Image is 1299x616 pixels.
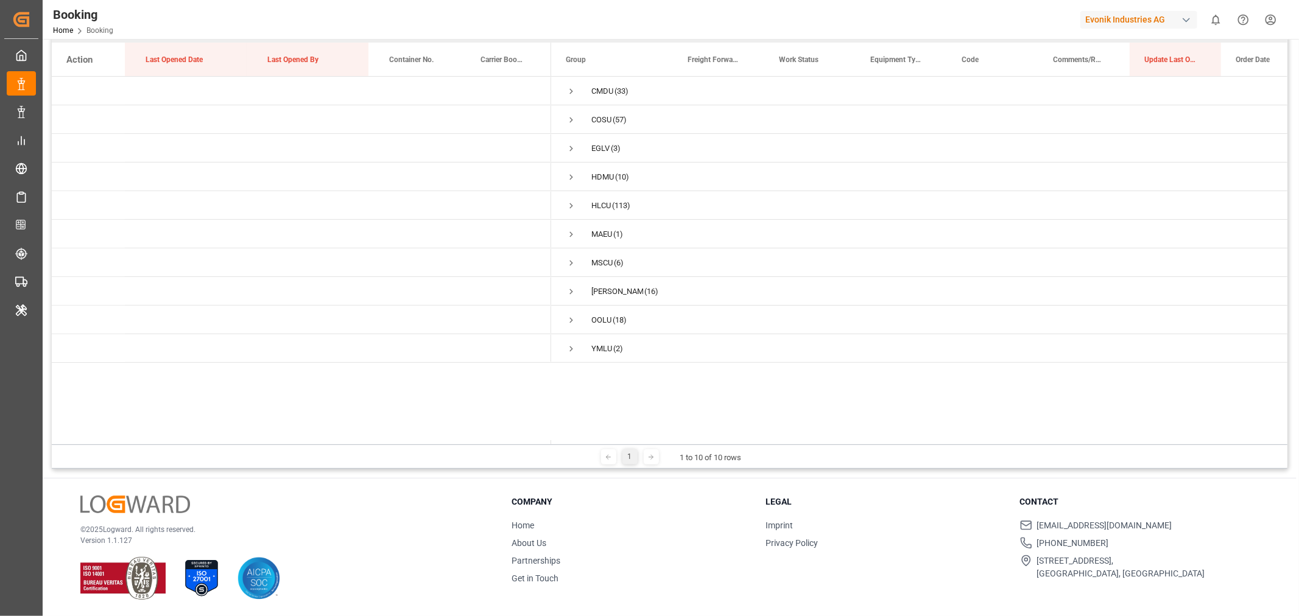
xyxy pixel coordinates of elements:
span: Update Last Opened By [1144,55,1195,64]
span: (10) [615,163,629,191]
a: About Us [512,538,546,548]
div: Evonik Industries AG [1080,11,1197,29]
span: Last Opened Date [146,55,203,64]
span: [STREET_ADDRESS], [GEOGRAPHIC_DATA], [GEOGRAPHIC_DATA] [1037,555,1205,580]
div: Press SPACE to select this row. [52,134,551,163]
div: HDMU [591,163,614,191]
div: Press SPACE to select this row. [52,220,551,248]
span: (2) [613,335,623,363]
button: show 0 new notifications [1202,6,1230,33]
div: YMLU [591,335,612,363]
span: Freight Forwarder's Reference No. [688,55,739,64]
span: Order Date [1236,55,1270,64]
a: Partnerships [512,556,560,565]
div: EGLV [591,135,610,163]
div: COSU [591,106,611,134]
div: Press SPACE to select this row. [52,163,551,191]
span: (113) [612,192,630,220]
div: Press SPACE to select this row. [52,105,551,134]
div: MAEU [591,220,612,248]
h3: Company [512,495,750,508]
span: Equipment Type [870,55,921,64]
h3: Legal [766,495,1004,508]
span: Group [566,55,586,64]
a: Get in Touch [512,573,558,583]
span: (3) [611,135,621,163]
span: Comments/Remarks [1053,55,1104,64]
div: HLCU [591,192,611,220]
img: ISO 27001 Certification [180,557,223,600]
div: Press SPACE to select this row. [52,277,551,306]
div: CMDU [591,77,613,105]
a: Privacy Policy [766,538,818,548]
div: MSCU [591,249,613,277]
span: (16) [644,278,658,306]
a: Imprint [766,520,793,530]
div: Press SPACE to select this row. [52,306,551,334]
img: AICPA SOC [238,557,280,600]
span: Work Status [779,55,818,64]
p: Version 1.1.127 [80,535,481,546]
a: Home [512,520,534,530]
div: Press SPACE to select this row. [52,334,551,363]
button: Evonik Industries AG [1080,8,1202,31]
a: Home [53,26,73,35]
span: (18) [613,306,627,334]
div: Action [66,54,93,65]
img: ISO 9001 & ISO 14001 Certification [80,557,166,600]
span: (33) [614,77,628,105]
span: [EMAIL_ADDRESS][DOMAIN_NAME] [1037,519,1172,532]
span: (1) [613,220,623,248]
p: © 2025 Logward. All rights reserved. [80,524,481,535]
div: Press SPACE to select this row. [52,77,551,105]
button: Help Center [1230,6,1257,33]
img: Logward Logo [80,495,190,513]
span: Code [962,55,979,64]
h3: Contact [1020,495,1259,508]
span: Carrier Booking No. [481,55,526,64]
div: OOLU [591,306,611,334]
div: Booking [53,5,113,24]
div: [PERSON_NAME] [591,278,643,306]
span: Last Opened By [267,55,319,64]
div: Press SPACE to select this row. [52,248,551,277]
div: 1 [622,449,638,464]
span: (57) [613,106,627,134]
span: Container No. [389,55,434,64]
div: 1 to 10 of 10 rows [680,452,742,464]
span: [PHONE_NUMBER] [1037,537,1109,550]
div: Press SPACE to select this row. [52,191,551,220]
span: (6) [614,249,624,277]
